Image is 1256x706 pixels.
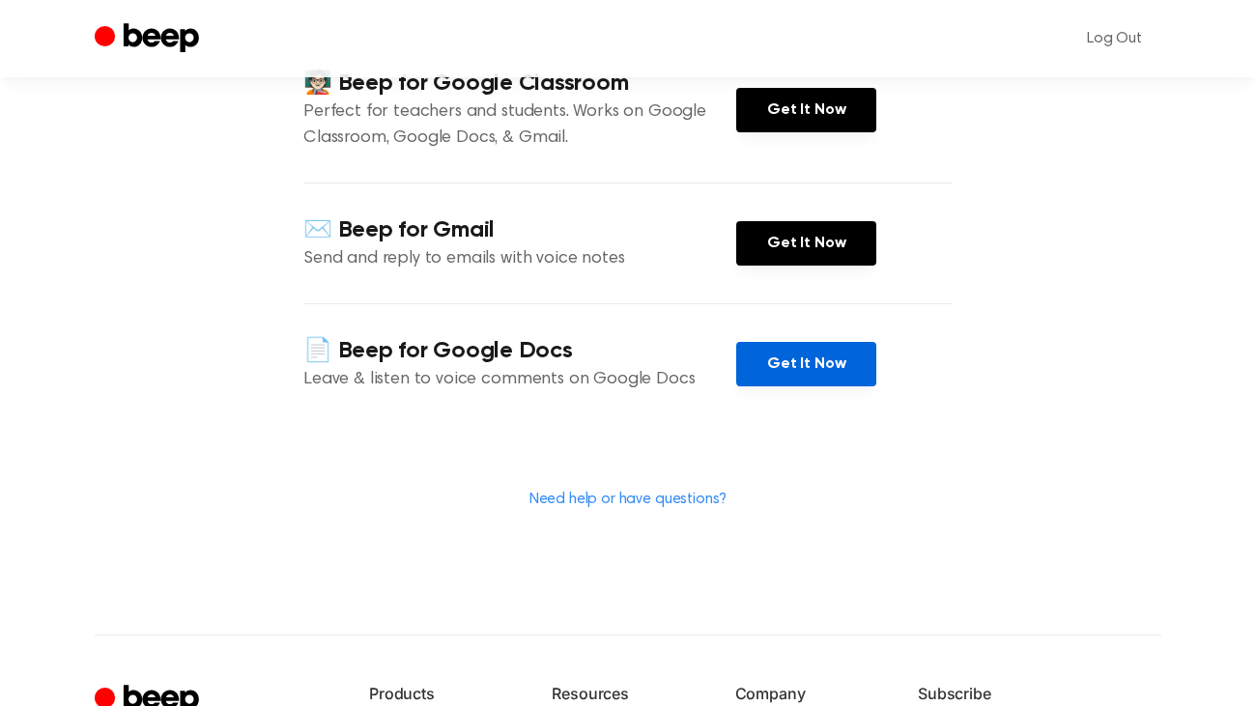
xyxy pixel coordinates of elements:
[918,682,1161,705] h6: Subscribe
[303,214,736,246] h4: ✉️ Beep for Gmail
[552,682,703,705] h6: Resources
[736,88,876,132] a: Get It Now
[736,342,876,386] a: Get It Now
[303,246,736,272] p: Send and reply to emails with voice notes
[303,367,736,393] p: Leave & listen to voice comments on Google Docs
[95,20,204,58] a: Beep
[369,682,521,705] h6: Products
[303,99,736,152] p: Perfect for teachers and students. Works on Google Classroom, Google Docs, & Gmail.
[1068,15,1161,62] a: Log Out
[735,682,887,705] h6: Company
[303,335,736,367] h4: 📄 Beep for Google Docs
[303,68,736,99] h4: 🧑🏻‍🏫 Beep for Google Classroom
[529,492,728,507] a: Need help or have questions?
[736,221,876,266] a: Get It Now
